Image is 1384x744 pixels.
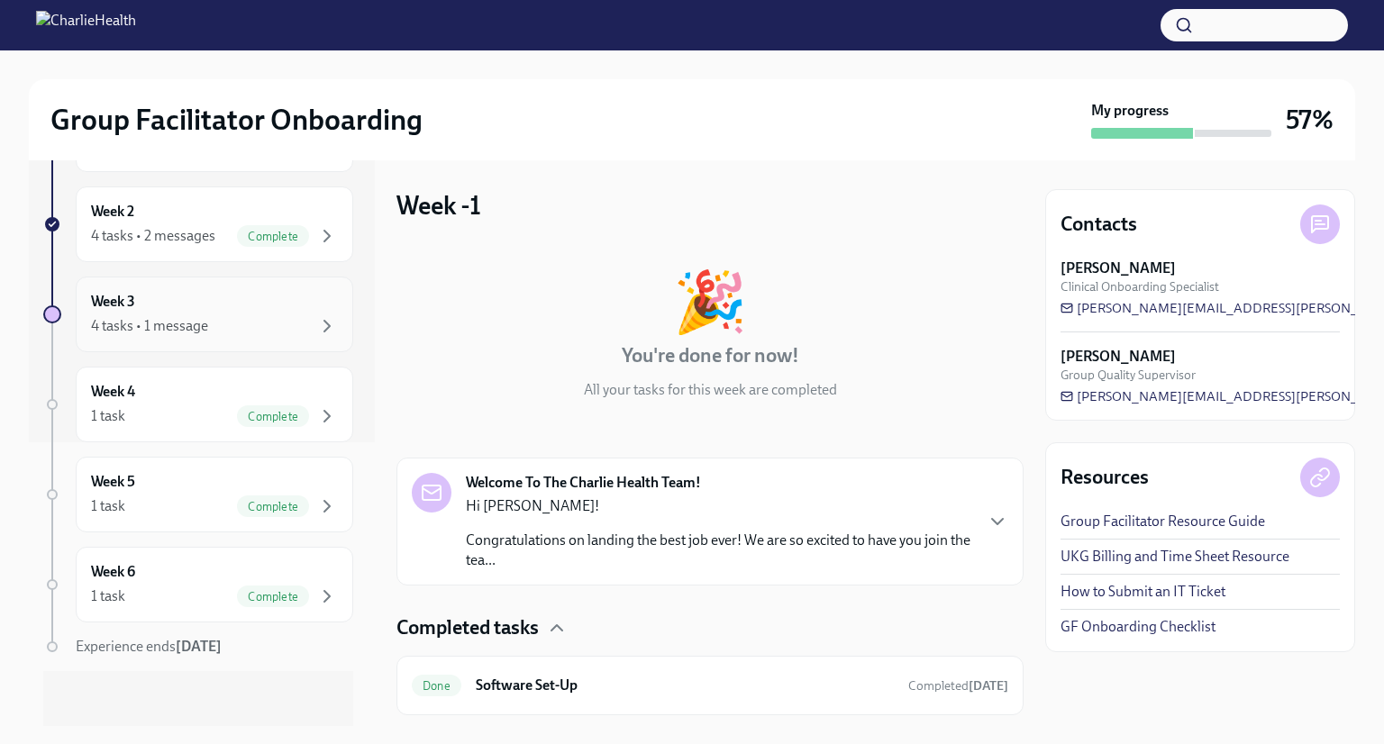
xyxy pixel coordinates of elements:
span: Complete [237,590,309,603]
a: GF Onboarding Checklist [1061,617,1216,637]
strong: [PERSON_NAME] [1061,259,1176,278]
a: UKG Billing and Time Sheet Resource [1061,547,1289,567]
span: Complete [237,410,309,423]
h6: Software Set-Up [476,676,894,695]
strong: Welcome To The Charlie Health Team! [466,473,701,493]
span: Complete [237,230,309,243]
span: Clinical Onboarding Specialist [1061,278,1219,295]
strong: My progress [1091,101,1169,121]
strong: [DATE] [176,638,222,655]
strong: [DATE] [969,678,1008,694]
h6: Week 5 [91,472,135,492]
h4: Completed tasks [396,614,539,641]
span: Complete [237,500,309,513]
h6: Week 2 [91,202,134,222]
div: 1 task [91,406,125,426]
a: Week 51 taskComplete [43,457,353,532]
strong: [PERSON_NAME] [1061,347,1176,367]
p: Congratulations on landing the best job ever! We are so excited to have you join the tea... [466,531,972,570]
span: Completed [908,678,1008,694]
h4: Contacts [1061,211,1137,238]
div: 1 task [91,586,125,606]
span: Done [412,679,461,693]
a: Group Facilitator Resource Guide [1061,512,1265,531]
h4: You're done for now! [622,342,799,369]
span: Experience ends [76,638,222,655]
div: 1 task [91,496,125,516]
h3: Week -1 [396,189,481,222]
a: How to Submit an IT Ticket [1061,582,1225,602]
p: All your tasks for this week are completed [584,380,837,400]
span: September 15th, 2025 20:18 [908,677,1008,694]
div: 4 tasks • 1 message [91,316,208,336]
img: CharlieHealth [36,11,136,40]
a: DoneSoftware Set-UpCompleted[DATE] [412,671,1008,700]
h3: 57% [1286,104,1334,136]
a: Week 24 tasks • 2 messagesComplete [43,186,353,262]
span: Group Quality Supervisor [1061,367,1196,384]
div: Completed tasks [396,614,1024,641]
p: Hi [PERSON_NAME]! [466,496,972,516]
h2: Group Facilitator Onboarding [50,102,423,138]
h6: Week 6 [91,562,135,582]
a: Week 34 tasks • 1 message [43,277,353,352]
h6: Week 4 [91,382,135,402]
h6: Week 3 [91,292,135,312]
h4: Resources [1061,464,1149,491]
div: 🎉 [673,272,747,331]
a: Week 41 taskComplete [43,367,353,442]
a: Week 61 taskComplete [43,547,353,622]
div: 4 tasks • 2 messages [91,226,215,246]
